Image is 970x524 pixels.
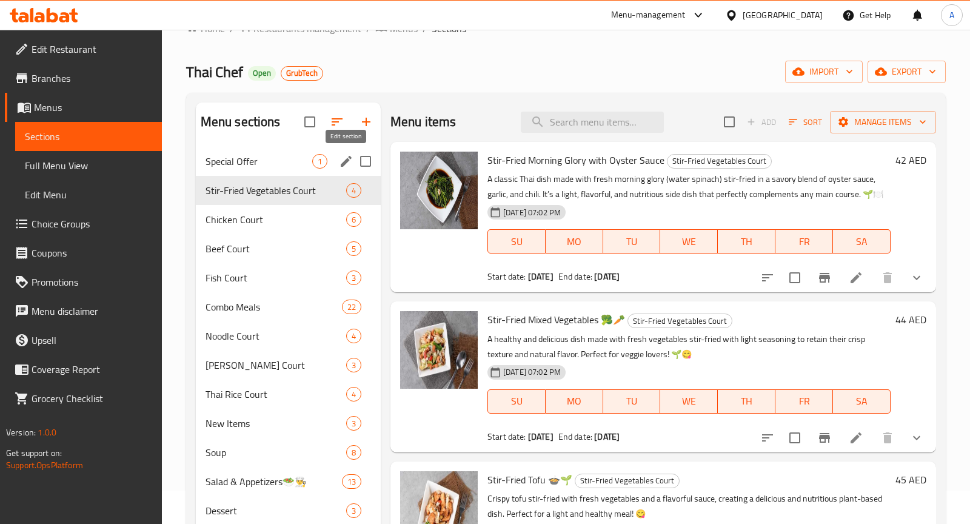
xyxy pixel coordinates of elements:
span: Full Menu View [25,158,152,173]
button: MO [546,229,603,254]
b: [DATE] [528,429,554,445]
span: Stir-Fried Vegetables Court [206,183,346,198]
span: Stir-Fried Mixed Vegetables 🥦🥕 [487,311,625,329]
span: Sort [789,115,822,129]
a: Full Menu View [15,151,162,180]
div: items [346,387,361,401]
span: GrubTech [281,68,323,78]
svg: Show Choices [909,431,924,445]
span: Thai Chef [186,58,243,86]
a: Choice Groups [5,209,162,238]
span: A [949,8,954,22]
li: / [423,21,427,36]
button: TH [718,389,775,414]
a: Edit Menu [15,180,162,209]
span: Version: [6,425,36,440]
div: Menu-management [611,8,686,22]
div: items [346,329,361,343]
span: 4 [347,389,361,400]
span: Get support on: [6,445,62,461]
div: items [342,474,361,489]
span: import [795,64,853,79]
img: Stir-Fried Morning Glory with Oyster Sauce [400,152,478,229]
button: export [868,61,946,83]
div: items [346,358,361,372]
span: Branches [32,71,152,86]
span: 3 [347,272,361,284]
div: Curry Court [206,358,346,372]
button: Branch-specific-item [810,263,839,292]
a: Menus [375,21,418,36]
span: Edit Restaurant [32,42,152,56]
span: WE [665,392,713,410]
button: Branch-specific-item [810,423,839,452]
a: Coupons [5,238,162,267]
span: Open [248,68,276,78]
div: [GEOGRAPHIC_DATA] [743,8,823,22]
div: items [346,503,361,518]
span: Manage items [840,115,926,130]
span: Menu disclaimer [32,304,152,318]
span: 3 [347,418,361,429]
a: Sections [15,122,162,151]
div: items [346,183,361,198]
div: Combo Meals22 [196,292,381,321]
span: [PERSON_NAME] Court [206,358,346,372]
div: items [312,154,327,169]
span: 3 [347,505,361,517]
button: WE [660,229,718,254]
div: Salad & Appetizers🥗👨‍🍳 [206,474,342,489]
span: Promotions [32,275,152,289]
button: import [785,61,863,83]
span: Stir-Fried Vegetables Court [575,474,679,488]
span: TH [723,392,771,410]
span: Sort sections [323,107,352,136]
span: Select to update [782,425,808,451]
span: Menus [390,21,418,36]
span: export [877,64,936,79]
button: TU [603,389,661,414]
div: Fish Court3 [196,263,381,292]
span: MO [550,392,598,410]
img: Stir-Fried Mixed Vegetables 🥦🥕 [400,311,478,389]
a: Restaurants management [239,21,361,36]
button: SU [487,229,546,254]
span: [DATE] 07:02 PM [498,366,566,378]
div: Stir-Fried Vegetables Court [667,154,772,169]
b: [DATE] [594,269,620,284]
span: FR [780,392,828,410]
span: TU [608,392,656,410]
span: 5 [347,243,361,255]
a: Upsell [5,326,162,355]
span: Restaurants management [253,21,361,36]
a: Coverage Report [5,355,162,384]
button: delete [873,263,902,292]
span: 4 [347,331,361,342]
div: Dessert [206,503,346,518]
h2: Menu items [390,113,457,131]
input: search [521,112,664,133]
div: items [346,416,361,431]
span: 22 [343,301,361,313]
span: End date: [558,429,592,445]
span: SA [838,233,886,250]
div: Noodle Court4 [196,321,381,351]
p: A healthy and delicious dish made with fresh vegetables stir-fried with light seasoning to retain... [487,332,891,362]
div: Stir-Fried Vegetables Court4 [196,176,381,205]
h2: Menu sections [201,113,281,131]
span: Fish Court [206,270,346,285]
div: Salad & Appetizers🥗👨‍🍳13 [196,467,381,496]
button: TH [718,229,775,254]
p: A classic Thai dish made with fresh morning glory (water spinach) stir-fried in a savory blend of... [487,172,891,202]
span: Select section [717,109,742,135]
span: Sections [25,129,152,144]
div: Thai Rice Court [206,387,346,401]
span: 1.0.0 [38,425,56,440]
span: Coverage Report [32,362,152,377]
span: Sections [432,21,466,36]
b: [DATE] [594,429,620,445]
span: End date: [558,269,592,284]
span: Special Offer [206,154,312,169]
